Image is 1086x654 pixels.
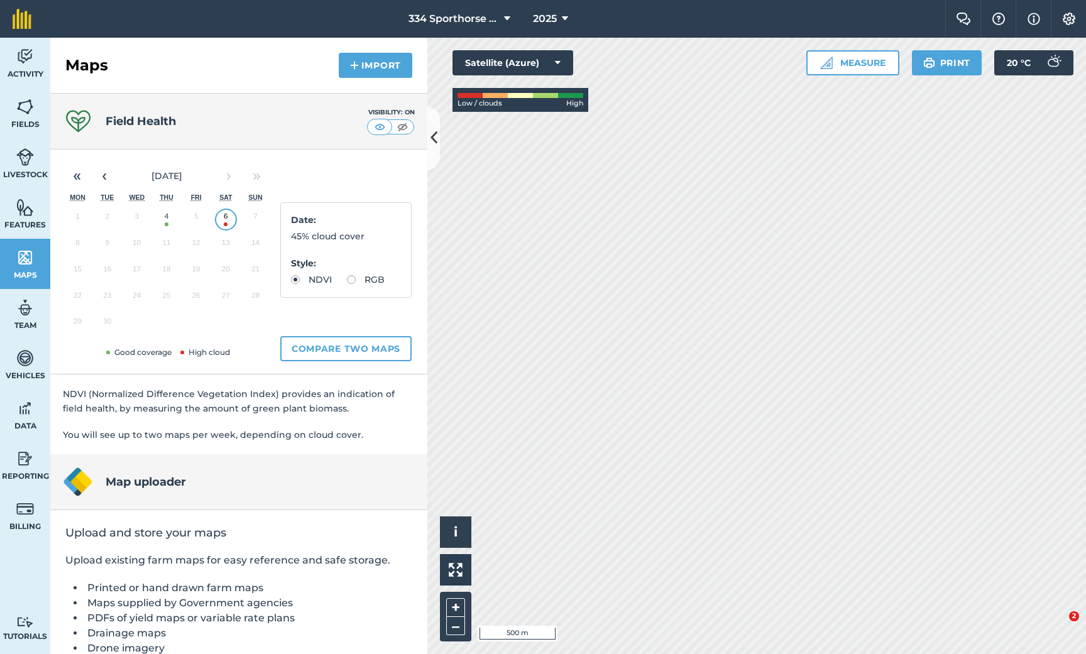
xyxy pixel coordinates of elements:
img: svg+xml;base64,PHN2ZyB4bWxucz0iaHR0cDovL3d3dy53My5vcmcvMjAwMC9zdmciIHdpZHRoPSIxOSIgaGVpZ2h0PSIyNC... [923,55,935,70]
button: September 3, 2025 [122,206,151,232]
button: September 23, 2025 [92,285,122,312]
img: svg+xml;base64,PD94bWwgdmVyc2lvbj0iMS4wIiBlbmNvZGluZz0idXRmLTgiPz4KPCEtLSBHZW5lcmF0b3I6IEFkb2JlIE... [16,148,34,166]
button: Satellite (Azure) [452,50,573,75]
button: September 30, 2025 [92,311,122,337]
button: September 12, 2025 [182,232,211,259]
span: Low / clouds [458,98,502,109]
abbr: Tuesday [101,193,114,201]
button: Import [339,53,412,78]
button: September 26, 2025 [182,285,211,312]
img: svg+xml;base64,PD94bWwgdmVyc2lvbj0iMS4wIiBlbmNvZGluZz0idXRmLTgiPz4KPCEtLSBHZW5lcmF0b3I6IEFkb2JlIE... [16,449,34,468]
span: [DATE] [151,170,182,182]
li: Printed or hand drawn farm maps [84,580,412,596]
img: Ruler icon [820,57,833,69]
img: Four arrows, one pointing top left, one top right, one bottom right and the last bottom left [449,563,463,577]
p: 45% cloud cover [291,229,401,243]
img: svg+xml;base64,PHN2ZyB4bWxucz0iaHR0cDovL3d3dy53My5vcmcvMjAwMC9zdmciIHdpZHRoPSI1NiIgaGVpZ2h0PSI2MC... [16,248,34,267]
button: September 7, 2025 [241,206,270,232]
abbr: Monday [70,193,85,201]
button: « [63,162,90,190]
button: Compare two maps [280,336,412,361]
button: Print [912,50,982,75]
button: September 6, 2025 [211,206,241,232]
button: – [446,617,465,635]
button: [DATE] [118,162,215,190]
button: September 8, 2025 [63,232,92,259]
abbr: Friday [191,193,202,201]
button: i [440,516,471,548]
img: A cog icon [1061,13,1077,25]
abbr: Wednesday [129,193,145,201]
img: svg+xml;base64,PHN2ZyB4bWxucz0iaHR0cDovL3d3dy53My5vcmcvMjAwMC9zdmciIHdpZHRoPSIxNCIgaGVpZ2h0PSIyNC... [350,58,359,73]
button: September 24, 2025 [122,285,151,312]
img: svg+xml;base64,PD94bWwgdmVyc2lvbj0iMS4wIiBlbmNvZGluZz0idXRmLTgiPz4KPCEtLSBHZW5lcmF0b3I6IEFkb2JlIE... [16,616,34,628]
p: Upload existing farm maps for easy reference and safe storage. [65,553,412,568]
img: fieldmargin Logo [13,9,31,29]
span: High [566,98,583,109]
button: September 4, 2025 [151,206,181,232]
img: svg+xml;base64,PD94bWwgdmVyc2lvbj0iMS4wIiBlbmNvZGluZz0idXRmLTgiPz4KPCEtLSBHZW5lcmF0b3I6IEFkb2JlIE... [16,499,34,518]
span: High cloud [178,347,230,357]
strong: Style : [291,258,316,269]
img: svg+xml;base64,PD94bWwgdmVyc2lvbj0iMS4wIiBlbmNvZGluZz0idXRmLTgiPz4KPCEtLSBHZW5lcmF0b3I6IEFkb2JlIE... [16,399,34,418]
span: 20 ° C [1007,50,1031,75]
img: svg+xml;base64,PHN2ZyB4bWxucz0iaHR0cDovL3d3dy53My5vcmcvMjAwMC9zdmciIHdpZHRoPSIxNyIgaGVpZ2h0PSIxNy... [1028,11,1040,26]
h4: Field Health [106,112,176,130]
span: 2 [1069,611,1079,621]
img: A question mark icon [991,13,1006,25]
button: September 25, 2025 [151,285,181,312]
button: September 17, 2025 [122,259,151,285]
button: September 13, 2025 [211,232,241,259]
li: Maps supplied by Government agencies [84,596,412,611]
button: Measure [806,50,899,75]
span: 334 Sporthorse Stud [409,11,499,26]
button: September 29, 2025 [63,311,92,337]
button: » [243,162,270,190]
span: Good coverage [104,347,172,357]
p: You will see up to two maps per week, depending on cloud cover. [63,428,415,442]
button: ‹ [90,162,118,190]
button: September 27, 2025 [211,285,241,312]
label: NDVI [291,275,332,284]
button: September 22, 2025 [63,285,92,312]
button: September 10, 2025 [122,232,151,259]
button: › [215,162,243,190]
img: Two speech bubbles overlapping with the left bubble in the forefront [956,13,971,25]
img: svg+xml;base64,PHN2ZyB4bWxucz0iaHR0cDovL3d3dy53My5vcmcvMjAwMC9zdmciIHdpZHRoPSI1MCIgaGVpZ2h0PSI0MC... [395,121,410,133]
h2: Upload and store your maps [65,525,412,540]
span: 2025 [533,11,557,26]
img: svg+xml;base64,PD94bWwgdmVyc2lvbj0iMS4wIiBlbmNvZGluZz0idXRmLTgiPz4KPCEtLSBHZW5lcmF0b3I6IEFkb2JlIE... [16,349,34,368]
div: Visibility: On [367,107,415,117]
li: PDFs of yield maps or variable rate plans [84,611,412,626]
button: September 9, 2025 [92,232,122,259]
button: September 15, 2025 [63,259,92,285]
img: svg+xml;base64,PHN2ZyB4bWxucz0iaHR0cDovL3d3dy53My5vcmcvMjAwMC9zdmciIHdpZHRoPSI1NiIgaGVpZ2h0PSI2MC... [16,198,34,217]
button: September 2, 2025 [92,206,122,232]
img: svg+xml;base64,PHN2ZyB4bWxucz0iaHR0cDovL3d3dy53My5vcmcvMjAwMC9zdmciIHdpZHRoPSI1NiIgaGVpZ2h0PSI2MC... [16,97,34,116]
img: svg+xml;base64,PHN2ZyB4bWxucz0iaHR0cDovL3d3dy53My5vcmcvMjAwMC9zdmciIHdpZHRoPSI1MCIgaGVpZ2h0PSI0MC... [372,121,388,133]
iframe: Intercom live chat [1043,611,1073,641]
h2: Maps [65,55,108,75]
button: September 11, 2025 [151,232,181,259]
button: September 5, 2025 [182,206,211,232]
button: September 28, 2025 [241,285,270,312]
label: RGB [347,275,385,284]
strong: Date : [291,214,316,226]
button: September 16, 2025 [92,259,122,285]
button: September 18, 2025 [151,259,181,285]
abbr: Sunday [248,193,262,201]
button: + [446,598,465,617]
abbr: Thursday [160,193,173,201]
button: September 14, 2025 [241,232,270,259]
span: i [454,524,458,540]
img: Map uploader logo [63,467,93,497]
abbr: Saturday [219,193,232,201]
p: NDVI (Normalized Difference Vegetation Index) provides an indication of field health, by measurin... [63,387,415,415]
h4: Map uploader [106,473,186,491]
button: 20 °C [994,50,1073,75]
button: September 20, 2025 [211,259,241,285]
img: svg+xml;base64,PD94bWwgdmVyc2lvbj0iMS4wIiBlbmNvZGluZz0idXRmLTgiPz4KPCEtLSBHZW5lcmF0b3I6IEFkb2JlIE... [1041,50,1066,75]
button: September 1, 2025 [63,206,92,232]
img: svg+xml;base64,PD94bWwgdmVyc2lvbj0iMS4wIiBlbmNvZGluZz0idXRmLTgiPz4KPCEtLSBHZW5lcmF0b3I6IEFkb2JlIE... [16,47,34,66]
button: September 19, 2025 [182,259,211,285]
